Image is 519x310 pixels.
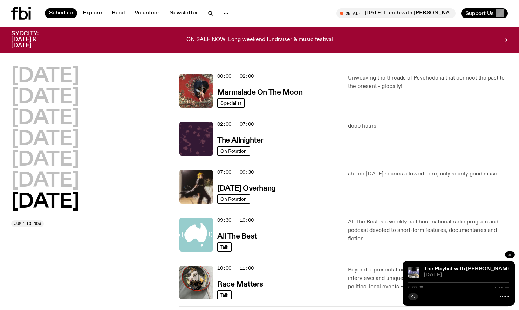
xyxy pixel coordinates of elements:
[217,137,263,144] h3: The Allnighter
[217,265,254,271] span: 10:00 - 11:00
[217,98,245,108] a: Specialist
[494,285,509,289] span: -:--:--
[11,31,56,49] h3: SYDCITY: [DATE] & [DATE]
[179,266,213,299] img: A photo of the Race Matters team taken in a rear view or "blindside" mirror. A bunch of people of...
[465,10,494,16] span: Support Us
[11,67,79,86] button: [DATE]
[217,281,263,288] h3: Race Matters
[424,273,509,278] span: [DATE]
[78,8,106,18] a: Explore
[220,149,247,154] span: On Rotation
[217,242,232,252] a: Talk
[217,280,263,288] a: Race Matters
[217,121,254,128] span: 02:00 - 07:00
[217,217,254,223] span: 09:30 - 10:00
[461,8,508,18] button: Support Us
[179,74,213,108] img: Tommy - Persian Rug
[408,285,423,289] span: 0:00:00
[14,222,41,226] span: Jump to now
[348,170,508,178] p: ah ! no [DATE] scaries allowed here, only scarily good music
[11,171,79,191] button: [DATE]
[217,233,257,240] h3: All The Best
[11,130,79,149] button: [DATE]
[217,290,232,299] a: Talk
[217,89,302,96] h3: Marmalade On The Moon
[45,8,77,18] a: Schedule
[11,220,44,227] button: Jump to now
[165,8,202,18] a: Newsletter
[348,266,508,291] p: Beyond representation. Anti-racist radio with in-depth interviews and unique story telling spanni...
[336,8,456,18] button: On Air[DATE] Lunch with [PERSON_NAME] and [PERSON_NAME] // [PERSON_NAME] Interview
[348,74,508,91] p: Unweaving the threads of Psychedelia that connect the past to the present - globally!
[11,109,79,128] button: [DATE]
[220,197,247,202] span: On Rotation
[220,292,228,298] span: Talk
[217,73,254,80] span: 00:00 - 02:00
[217,146,250,156] a: On Rotation
[130,8,164,18] a: Volunteer
[217,184,275,192] a: [DATE] Overhang
[217,232,257,240] a: All The Best
[108,8,129,18] a: Read
[220,101,241,106] span: Specialist
[11,88,79,107] button: [DATE]
[11,150,79,170] button: [DATE]
[217,136,263,144] a: The Allnighter
[217,88,302,96] a: Marmalade On The Moon
[217,194,250,204] a: On Rotation
[348,218,508,243] p: All The Best is a weekly half hour national radio program and podcast devoted to short-form featu...
[217,185,275,192] h3: [DATE] Overhang
[217,169,254,175] span: 07:00 - 09:30
[220,244,228,250] span: Talk
[348,122,508,130] p: deep hours.
[11,192,79,212] button: [DATE]
[186,37,333,43] p: ON SALE NOW! Long weekend fundraiser & music festival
